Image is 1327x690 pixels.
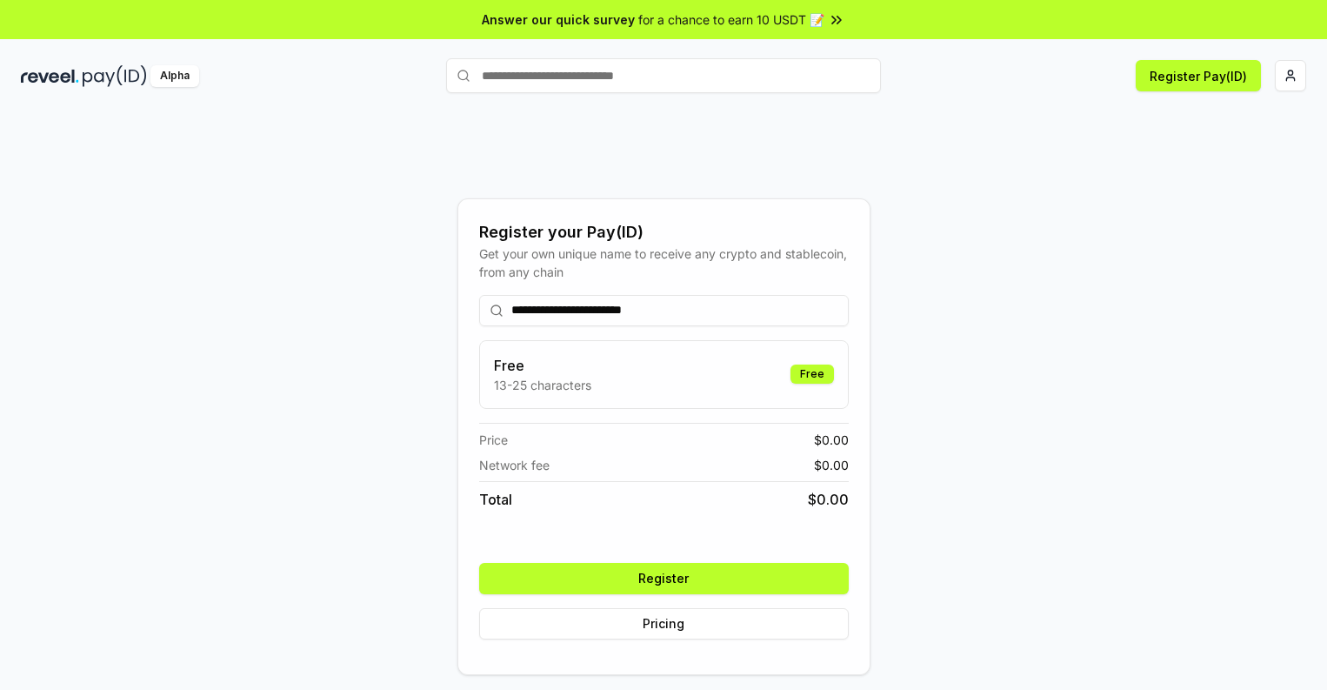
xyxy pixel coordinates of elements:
[479,608,849,640] button: Pricing
[83,65,147,87] img: pay_id
[150,65,199,87] div: Alpha
[479,431,508,449] span: Price
[482,10,635,29] span: Answer our quick survey
[1136,60,1261,91] button: Register Pay(ID)
[479,220,849,245] div: Register your Pay(ID)
[21,65,79,87] img: reveel_dark
[494,376,591,394] p: 13-25 characters
[479,456,550,474] span: Network fee
[808,489,849,510] span: $ 0.00
[494,355,591,376] h3: Free
[479,489,512,510] span: Total
[790,365,834,384] div: Free
[479,245,849,281] div: Get your own unique name to receive any crypto and stablecoin, from any chain
[814,431,849,449] span: $ 0.00
[638,10,824,29] span: for a chance to earn 10 USDT 📝
[814,456,849,474] span: $ 0.00
[479,563,849,594] button: Register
